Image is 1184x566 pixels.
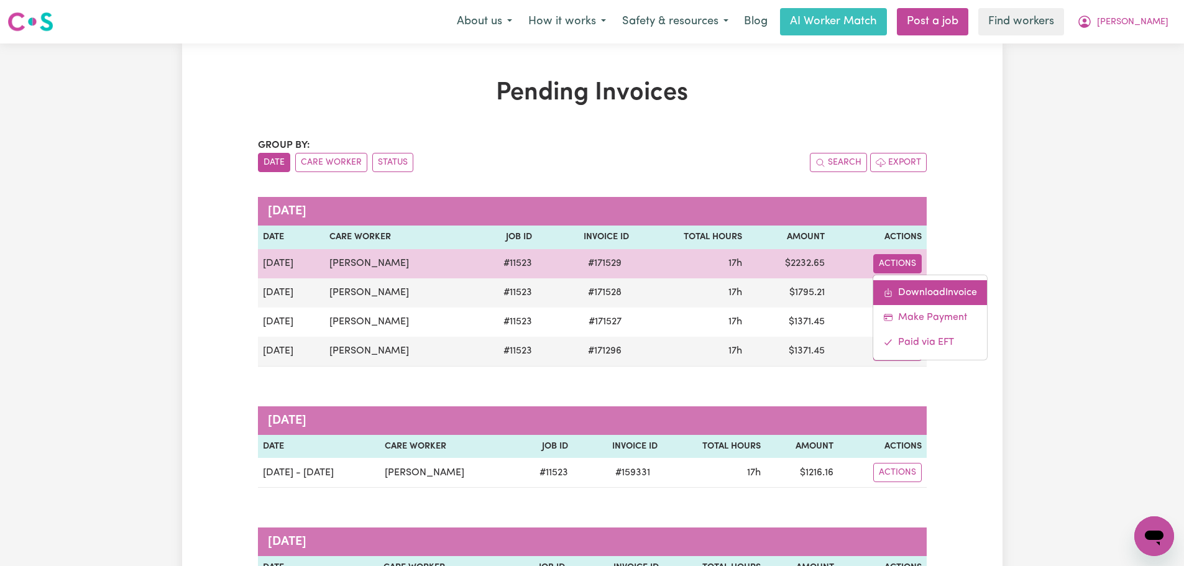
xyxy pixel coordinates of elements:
th: Date [258,226,325,249]
td: [DATE] [258,249,325,278]
td: # 11523 [515,458,573,488]
span: 17 hours [747,468,761,478]
td: [PERSON_NAME] [324,308,473,337]
span: [PERSON_NAME] [1097,16,1168,29]
span: # 171528 [581,285,629,300]
td: $ 1371.45 [747,308,830,337]
td: [DATE] - [DATE] [258,458,380,488]
td: [PERSON_NAME] [324,249,473,278]
button: How it works [520,9,614,35]
th: Care Worker [324,226,473,249]
button: Search [810,153,867,172]
th: Amount [766,435,838,459]
td: # 11523 [473,337,537,367]
th: Actions [838,435,927,459]
td: $ 2232.65 [747,249,830,278]
td: [DATE] [258,308,325,337]
td: $ 1795.21 [747,278,830,308]
th: Total Hours [634,226,747,249]
td: # 11523 [473,308,537,337]
td: $ 1216.16 [766,458,838,488]
th: Invoice ID [573,435,663,459]
caption: [DATE] [258,197,927,226]
th: Invoice ID [537,226,634,249]
th: Total Hours [663,435,766,459]
th: Job ID [473,226,537,249]
span: 17 hours [728,258,742,268]
th: Actions [830,226,927,249]
td: $ 1371.45 [747,337,830,367]
button: About us [449,9,520,35]
a: Find workers [978,8,1064,35]
td: [DATE] [258,337,325,367]
a: Mark invoice #171529 as paid via EFT [873,330,987,355]
span: # 159331 [608,465,658,480]
td: [PERSON_NAME] [380,458,515,488]
a: Post a job [897,8,968,35]
td: [PERSON_NAME] [324,278,473,308]
a: Careseekers logo [7,7,53,36]
span: 17 hours [728,346,742,356]
a: AI Worker Match [780,8,887,35]
th: Care Worker [380,435,515,459]
span: 17 hours [728,317,742,327]
button: Actions [873,254,922,273]
td: [DATE] [258,278,325,308]
button: My Account [1069,9,1177,35]
button: Safety & resources [614,9,737,35]
button: Export [870,153,927,172]
span: # 171529 [581,256,629,271]
caption: [DATE] [258,527,927,556]
th: Job ID [515,435,573,459]
th: Amount [747,226,830,249]
span: # 171527 [581,314,629,329]
button: sort invoices by paid status [372,153,413,172]
span: # 171296 [581,344,629,358]
a: Blog [737,8,775,35]
span: Group by: [258,140,310,150]
td: # 11523 [473,278,537,308]
a: Make Payment [873,305,987,330]
a: Download invoice #171529 [873,280,987,305]
th: Date [258,435,380,459]
iframe: Button to launch messaging window [1134,516,1174,556]
span: 17 hours [728,288,742,298]
button: Actions [873,463,922,482]
td: [PERSON_NAME] [324,337,473,367]
button: sort invoices by care worker [295,153,367,172]
button: sort invoices by date [258,153,290,172]
caption: [DATE] [258,406,927,435]
h1: Pending Invoices [258,78,927,108]
img: Careseekers logo [7,11,53,33]
div: Actions [873,275,988,360]
td: # 11523 [473,249,537,278]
